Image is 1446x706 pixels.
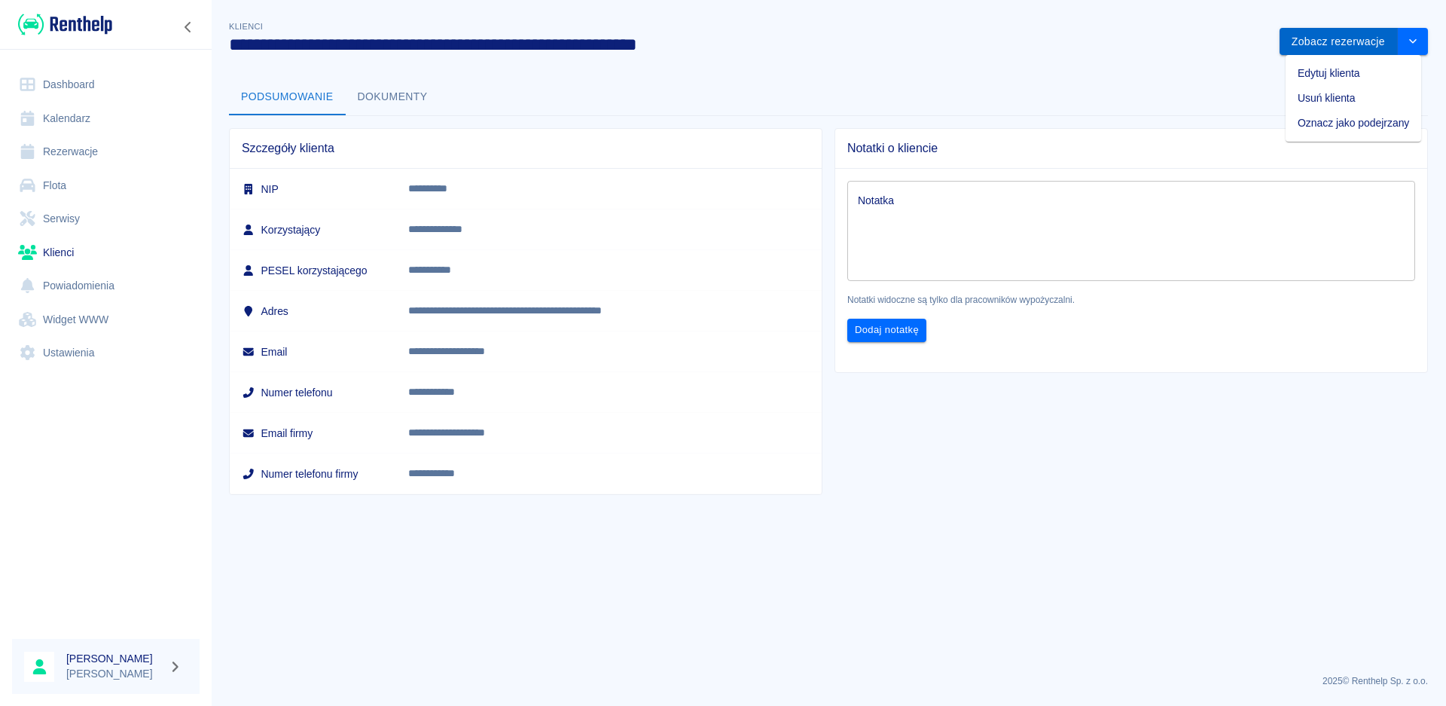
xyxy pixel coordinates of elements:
button: Zwiń nawigację [177,17,200,37]
h6: PESEL korzystającego [242,263,384,278]
img: Renthelp logo [18,12,112,37]
span: Notatki o kliencie [847,141,1415,156]
button: drop-down [1398,28,1428,56]
a: Renthelp logo [12,12,112,37]
h6: Korzystający [242,222,384,237]
a: Widget WWW [12,303,200,337]
a: Ustawienia [12,336,200,370]
li: Oznacz jako podejrzany [1286,111,1421,136]
span: Klienci [229,22,263,31]
a: Rezerwacje [12,135,200,169]
a: Kalendarz [12,102,200,136]
a: Flota [12,169,200,203]
li: Edytuj klienta [1286,61,1421,86]
p: 2025 © Renthelp Sp. z o.o. [229,674,1428,688]
a: Serwisy [12,202,200,236]
h6: [PERSON_NAME] [66,651,163,666]
a: Dashboard [12,68,200,102]
button: Dokumenty [346,79,440,115]
h6: Numer telefonu firmy [242,466,384,481]
a: Powiadomienia [12,269,200,303]
a: Klienci [12,236,200,270]
p: Notatki widoczne są tylko dla pracowników wypożyczalni. [847,293,1415,307]
h6: NIP [242,182,384,197]
button: Podsumowanie [229,79,346,115]
h6: Numer telefonu [242,385,384,400]
li: Usuń klienta [1286,86,1421,111]
h6: Email firmy [242,426,384,441]
h6: Adres [242,304,384,319]
p: [PERSON_NAME] [66,666,163,682]
h6: Email [242,344,384,359]
button: Zobacz rezerwacje [1280,28,1398,56]
span: Szczegóły klienta [242,141,810,156]
button: Dodaj notatkę [847,319,926,342]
